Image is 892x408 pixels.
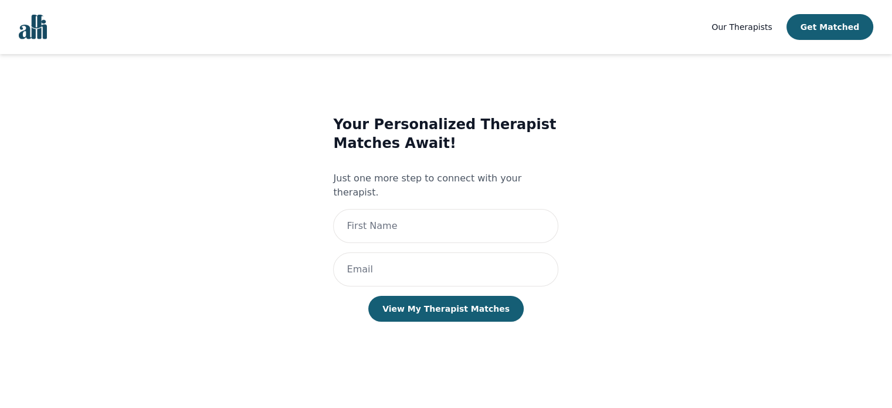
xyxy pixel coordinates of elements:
[368,296,524,322] button: View My Therapist Matches
[711,22,772,32] span: Our Therapists
[711,20,772,34] a: Our Therapists
[333,209,558,243] input: First Name
[19,15,47,39] img: alli logo
[333,252,558,286] input: Email
[333,171,558,200] p: Just one more step to connect with your therapist.
[333,115,558,153] h3: Your Personalized Therapist Matches Await!
[786,14,873,40] button: Get Matched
